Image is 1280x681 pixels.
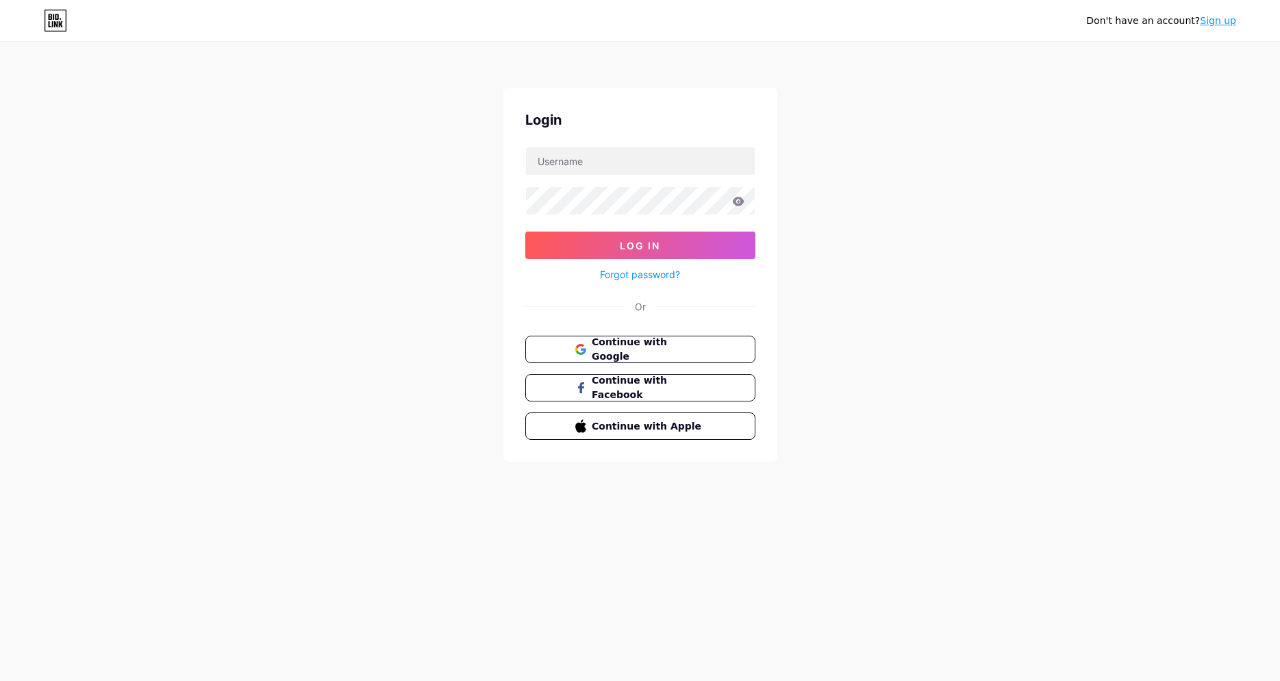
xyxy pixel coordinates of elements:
span: Continue with Apple [592,419,705,434]
button: Continue with Google [525,336,755,363]
span: Continue with Facebook [592,373,705,402]
div: Login [525,110,755,130]
a: Sign up [1200,15,1236,26]
span: Continue with Google [592,335,705,364]
button: Continue with Facebook [525,374,755,401]
div: Don't have an account? [1086,14,1236,28]
span: Log In [620,240,660,251]
input: Username [526,147,755,175]
a: Forgot password? [600,267,680,282]
button: Log In [525,232,755,259]
button: Continue with Apple [525,412,755,440]
div: Or [635,299,646,314]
